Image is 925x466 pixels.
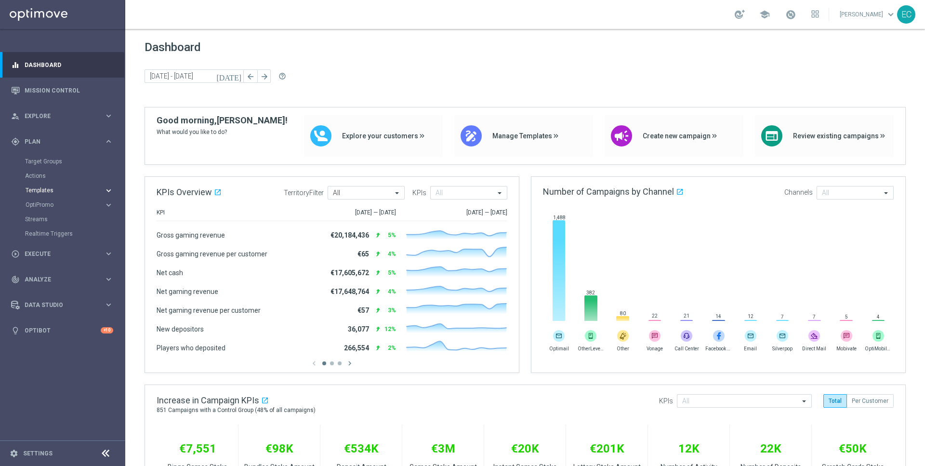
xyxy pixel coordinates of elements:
a: Settings [23,451,53,456]
div: EC [897,5,915,24]
div: Execute [11,250,104,258]
div: Realtime Triggers [25,226,124,241]
a: Realtime Triggers [25,230,100,238]
div: Dashboard [11,52,113,78]
div: Mission Control [11,78,113,103]
i: keyboard_arrow_right [104,275,113,284]
a: Dashboard [25,52,113,78]
span: school [759,9,770,20]
i: play_circle_outline [11,250,20,258]
button: Templates keyboard_arrow_right [25,186,114,194]
button: gps_fixed Plan keyboard_arrow_right [11,138,114,146]
div: Target Groups [25,154,124,169]
i: settings [10,449,18,458]
span: keyboard_arrow_down [885,9,896,20]
div: Plan [11,137,104,146]
i: keyboard_arrow_right [104,186,113,195]
button: person_search Explore keyboard_arrow_right [11,112,114,120]
i: gps_fixed [11,137,20,146]
i: keyboard_arrow_right [104,137,113,146]
span: Execute [25,251,104,257]
button: OptiPromo keyboard_arrow_right [25,201,114,209]
div: OptiPromo [25,198,124,212]
div: Actions [25,169,124,183]
i: keyboard_arrow_right [104,300,113,309]
i: keyboard_arrow_right [104,200,113,210]
div: Streams [25,212,124,226]
button: track_changes Analyze keyboard_arrow_right [11,276,114,283]
div: Templates [26,187,104,193]
div: Templates [25,183,124,198]
div: OptiPromo [26,202,104,208]
i: keyboard_arrow_right [104,111,113,120]
a: Target Groups [25,158,100,165]
button: Mission Control [11,87,114,94]
i: lightbulb [11,326,20,335]
span: OptiPromo [26,202,94,208]
i: track_changes [11,275,20,284]
a: Optibot [25,318,101,343]
i: equalizer [11,61,20,69]
div: Data Studio [11,301,104,309]
i: person_search [11,112,20,120]
div: Optibot [11,318,113,343]
div: Analyze [11,275,104,284]
span: Analyze [25,277,104,282]
a: Mission Control [25,78,113,103]
div: +10 [101,327,113,333]
div: Explore [11,112,104,120]
i: keyboard_arrow_right [104,249,113,258]
button: equalizer Dashboard [11,61,114,69]
span: Plan [25,139,104,145]
a: Streams [25,215,100,223]
button: Data Studio keyboard_arrow_right [11,301,114,309]
a: [PERSON_NAME]keyboard_arrow_down [839,7,897,22]
button: play_circle_outline Execute keyboard_arrow_right [11,250,114,258]
span: Templates [26,187,94,193]
span: Data Studio [25,302,104,308]
a: Actions [25,172,100,180]
span: Explore [25,113,104,119]
button: lightbulb Optibot +10 [11,327,114,334]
